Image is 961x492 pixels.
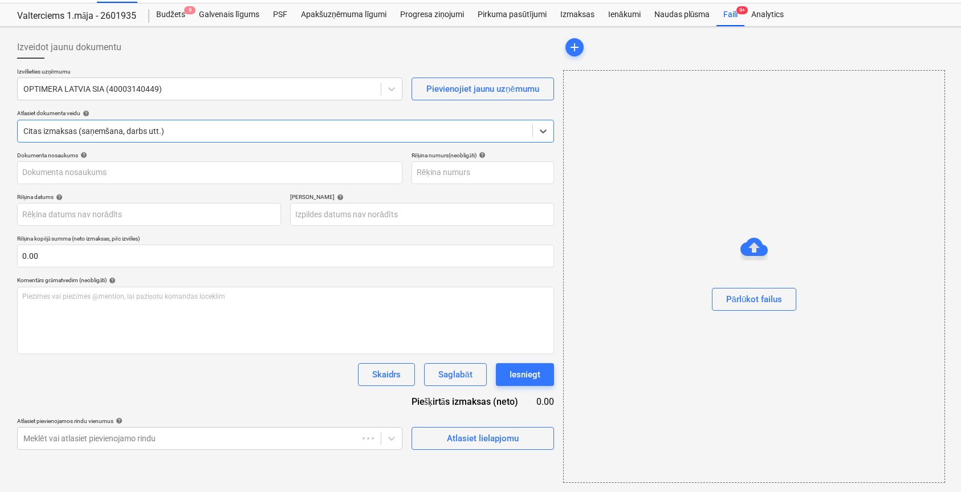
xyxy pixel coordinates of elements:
div: Rēķina numurs (neobligāti) [412,152,554,159]
span: help [80,110,89,117]
div: Iesniegt [510,367,540,382]
div: Pārlūkot failus [726,292,783,307]
span: help [113,417,123,424]
div: Saglabāt [438,367,472,382]
div: Piešķirtās izmaksas (neto) [402,395,536,408]
a: Apakšuzņēmuma līgumi [294,3,393,26]
a: Budžets9 [149,3,192,26]
div: Atlasiet dokumenta veidu [17,109,554,117]
div: Valterciems 1.māja - 2601935 [17,10,136,22]
input: Rēķina kopējā summa (neto izmaksas, pēc izvēles) [17,245,554,267]
iframe: Chat Widget [904,437,961,492]
div: Skaidrs [372,367,401,382]
input: Izpildes datums nav norādīts [290,203,554,226]
button: Atlasiet lielapjomu [412,427,554,450]
div: Dokumenta nosaukums [17,152,402,159]
div: Pievienojiet jaunu uzņēmumu [426,82,539,96]
div: Rēķina datums [17,193,281,201]
a: Faili9+ [716,3,744,26]
span: add [568,40,581,54]
a: Ienākumi [601,3,648,26]
div: [PERSON_NAME] [290,193,554,201]
span: 9+ [736,6,748,14]
a: Progresa ziņojumi [393,3,471,26]
div: Atlasiet lielapjomu [447,431,519,446]
div: Pārlūkot failus [563,70,945,483]
span: help [335,194,344,201]
button: Pārlūkot failus [712,288,797,311]
div: 0.00 [536,395,554,408]
span: help [54,194,63,201]
a: Izmaksas [553,3,601,26]
a: Analytics [744,3,791,26]
div: Atlasiet pievienojamos rindu vienumus [17,417,402,425]
a: Pirkuma pasūtījumi [471,3,553,26]
button: Pievienojiet jaunu uzņēmumu [412,78,554,100]
button: Iesniegt [496,363,554,386]
span: help [107,277,116,284]
p: Izvēlieties uzņēmumu [17,68,402,78]
a: Naudas plūsma [648,3,717,26]
input: Rēķina datums nav norādīts [17,203,281,226]
input: Dokumenta nosaukums [17,161,402,184]
div: Komentārs grāmatvedim (neobligāti) [17,277,554,284]
span: 9 [184,6,196,14]
span: Izveidot jaunu dokumentu [17,40,121,54]
p: Rēķina kopējā summa (neto izmaksas, pēc izvēles) [17,235,554,245]
span: help [78,152,87,158]
input: Rēķina numurs [412,161,554,184]
span: help [477,152,486,158]
a: Galvenais līgums [192,3,266,26]
a: PSF [266,3,294,26]
div: Faili [716,3,744,26]
button: Skaidrs [358,363,415,386]
button: Saglabāt [424,363,486,386]
div: Budžets [149,3,192,26]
